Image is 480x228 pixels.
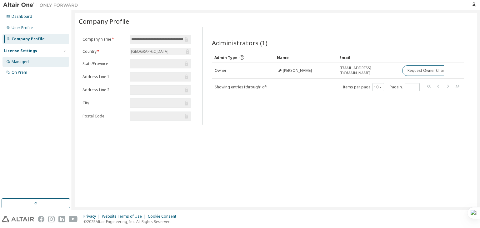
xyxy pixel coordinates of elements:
[130,48,169,55] div: [GEOGRAPHIC_DATA]
[82,49,126,54] label: Country
[212,38,267,47] span: Administrators (1)
[82,114,126,119] label: Postal Code
[82,74,126,79] label: Address Line 1
[79,17,129,26] span: Company Profile
[82,87,126,92] label: Address Line 2
[214,55,237,60] span: Admin Type
[4,48,37,53] div: License Settings
[390,83,420,91] span: Page n.
[215,84,268,90] span: Showing entries 1 through 1 of 1
[58,216,65,222] img: linkedin.svg
[3,2,81,8] img: Altair One
[339,52,397,62] div: Email
[12,14,32,19] div: Dashboard
[83,214,102,219] div: Privacy
[12,37,45,42] div: Company Profile
[374,85,382,90] button: 10
[283,68,312,73] span: [PERSON_NAME]
[69,216,78,222] img: youtube.svg
[343,83,384,91] span: Items per page
[12,59,29,64] div: Managed
[82,61,126,66] label: State/Province
[83,219,180,224] p: © 2025 Altair Engineering, Inc. All Rights Reserved.
[38,216,44,222] img: facebook.svg
[48,216,55,222] img: instagram.svg
[148,214,180,219] div: Cookie Consent
[2,216,34,222] img: altair_logo.svg
[130,48,191,55] div: [GEOGRAPHIC_DATA]
[277,52,334,62] div: Name
[82,37,126,42] label: Company Name
[12,25,33,30] div: User Profile
[340,66,397,76] span: [EMAIL_ADDRESS][DOMAIN_NAME]
[82,101,126,106] label: City
[102,214,148,219] div: Website Terms of Use
[12,70,27,75] div: On Prem
[215,68,227,73] span: Owner
[402,65,455,76] button: Request Owner Change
